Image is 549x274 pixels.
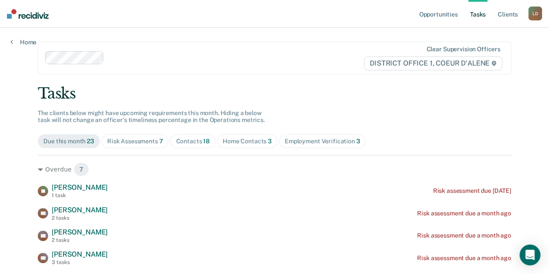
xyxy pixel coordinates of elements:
[7,9,49,19] img: Recidiviz
[38,85,511,102] div: Tasks
[203,138,210,145] span: 18
[87,138,94,145] span: 23
[38,109,265,124] span: The clients below might have upcoming requirements this month. Hiding a below task will not chang...
[52,183,108,191] span: [PERSON_NAME]
[364,56,502,70] span: DISTRICT OFFICE 1, COEUR D'ALENE
[43,138,94,145] div: Due this month
[52,250,108,258] span: [PERSON_NAME]
[159,138,163,145] span: 7
[107,138,163,145] div: Risk Assessments
[176,138,210,145] div: Contacts
[356,138,360,145] span: 3
[52,192,108,198] div: 1 task
[528,7,542,20] div: L D
[74,162,89,176] span: 7
[426,46,500,53] div: Clear supervision officers
[52,215,108,221] div: 2 tasks
[38,162,511,176] div: Overdue 7
[417,254,511,262] div: Risk assessment due a month ago
[433,187,511,195] div: Risk assessment due [DATE]
[52,237,108,243] div: 2 tasks
[417,210,511,217] div: Risk assessment due a month ago
[52,228,108,236] span: [PERSON_NAME]
[52,206,108,214] span: [PERSON_NAME]
[223,138,272,145] div: Home Contacts
[268,138,272,145] span: 3
[285,138,360,145] div: Employment Verification
[519,244,540,265] div: Open Intercom Messenger
[10,38,36,46] a: Home
[52,259,108,265] div: 3 tasks
[417,232,511,239] div: Risk assessment due a month ago
[528,7,542,20] button: LD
